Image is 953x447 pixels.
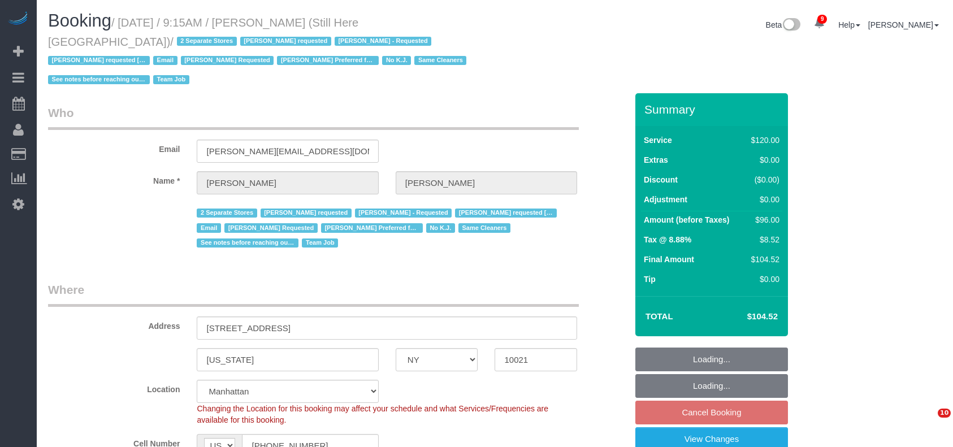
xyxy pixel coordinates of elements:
span: [PERSON_NAME] Preferred for [STREET_ADDRESS][PERSON_NAME] [321,223,423,232]
span: [PERSON_NAME] requested [240,37,331,46]
h3: Summary [644,103,782,116]
span: [PERSON_NAME] - Requested [335,37,431,46]
label: Adjustment [644,194,687,205]
span: 9 [817,15,827,24]
div: $96.00 [747,214,779,225]
span: [PERSON_NAME] requested [STREET_ADDRESS] [48,56,150,65]
a: 9 [808,11,830,36]
span: [PERSON_NAME] requested [STREET_ADDRESS] [455,209,557,218]
label: Email [40,140,188,155]
span: [PERSON_NAME] Preferred for [STREET_ADDRESS][PERSON_NAME] [277,56,379,65]
input: City [197,348,378,371]
label: Service [644,134,672,146]
label: Tip [644,274,656,285]
span: See notes before reaching out to customer [48,75,150,84]
iframe: Intercom live chat [915,409,942,436]
div: $8.52 [747,234,779,245]
span: / [48,36,470,86]
span: 10 [938,409,951,418]
span: 2 Separate Stores [197,209,257,218]
div: $0.00 [747,154,779,166]
span: Same Cleaners [414,56,466,65]
div: $0.00 [747,274,779,285]
span: No K.J. [426,223,455,232]
span: Same Cleaners [458,223,510,232]
div: $104.52 [747,254,779,265]
span: [PERSON_NAME] requested [261,209,352,218]
label: Name * [40,171,188,186]
input: First Name [197,171,378,194]
span: Email [197,223,221,232]
legend: Who [48,105,579,130]
label: Tax @ 8.88% [644,234,691,245]
img: Automaid Logo [7,11,29,27]
label: Extras [644,154,668,166]
small: / [DATE] / 9:15AM / [PERSON_NAME] (Still Here [GEOGRAPHIC_DATA]) [48,16,470,86]
label: Address [40,316,188,332]
input: Last Name [396,171,577,194]
a: Beta [766,20,801,29]
a: [PERSON_NAME] [868,20,939,29]
span: Changing the Location for this booking may affect your schedule and what Services/Frequencies are... [197,404,548,424]
span: Team Job [153,75,189,84]
span: Booking [48,11,111,31]
span: No K.J. [382,56,411,65]
label: Discount [644,174,678,185]
label: Final Amount [644,254,694,265]
span: Email [153,56,177,65]
span: See notes before reaching out to customer [197,238,298,248]
span: [PERSON_NAME] Requested [224,223,318,232]
a: Help [838,20,860,29]
span: 2 Separate Stores [177,37,237,46]
h4: $104.52 [713,312,778,322]
span: [PERSON_NAME] - Requested [355,209,452,218]
span: [PERSON_NAME] Requested [181,56,274,65]
div: $0.00 [747,194,779,205]
strong: Total [646,311,673,321]
legend: Where [48,281,579,307]
span: Team Job [302,238,338,248]
img: New interface [782,18,800,33]
div: $120.00 [747,134,779,146]
label: Amount (before Taxes) [644,214,729,225]
input: Email [197,140,378,163]
div: ($0.00) [747,174,779,185]
input: Zip Code [495,348,577,371]
label: Location [40,380,188,395]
